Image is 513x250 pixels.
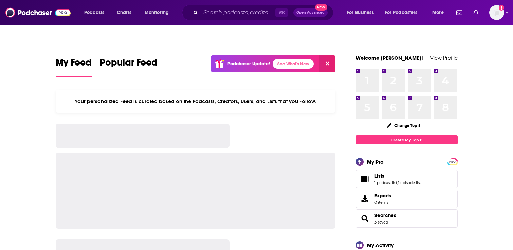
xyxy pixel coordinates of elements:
span: , [397,180,398,185]
a: Searches [358,214,372,223]
button: open menu [79,7,113,18]
span: 0 items [374,200,391,205]
a: Charts [112,7,135,18]
span: Exports [358,194,372,203]
a: 1 podcast list [374,180,397,185]
span: Lists [374,173,384,179]
a: 3 saved [374,220,388,225]
span: Exports [374,193,391,199]
a: Welcome [PERSON_NAME]! [356,55,423,61]
img: User Profile [489,5,504,20]
a: 1 episode list [398,180,421,185]
span: Logged in as EMPerfect [489,5,504,20]
button: open menu [140,7,178,18]
p: Podchaser Update! [227,61,270,67]
button: Change Top 8 [383,121,425,130]
span: New [315,4,327,11]
span: For Business [347,8,374,17]
span: More [432,8,444,17]
span: Searches [356,209,458,228]
span: Monitoring [145,8,169,17]
button: open menu [342,7,382,18]
span: Open Advanced [296,11,325,14]
input: Search podcasts, credits, & more... [201,7,275,18]
svg: Add a profile image [499,5,504,11]
a: See What's New [273,59,314,69]
span: Lists [356,170,458,188]
button: Show profile menu [489,5,504,20]
a: Create My Top 8 [356,135,458,144]
a: View Profile [430,55,458,61]
span: Charts [117,8,131,17]
div: My Activity [367,242,394,248]
span: Popular Feed [100,57,158,72]
a: Popular Feed [100,57,158,77]
a: Lists [374,173,421,179]
span: ⌘ K [275,8,288,17]
button: open menu [381,7,427,18]
div: Your personalized Feed is curated based on the Podcasts, Creators, Users, and Lists that you Follow. [56,90,336,113]
a: Searches [374,212,396,218]
a: Exports [356,190,458,208]
span: My Feed [56,57,92,72]
a: Show notifications dropdown [471,7,481,18]
button: Open AdvancedNew [293,8,328,17]
button: open menu [427,7,452,18]
img: Podchaser - Follow, Share and Rate Podcasts [5,6,71,19]
a: PRO [448,159,457,164]
a: Show notifications dropdown [454,7,465,18]
a: Lists [358,174,372,184]
div: Search podcasts, credits, & more... [188,5,340,20]
div: My Pro [367,159,384,165]
span: Podcasts [84,8,104,17]
span: For Podcasters [385,8,418,17]
a: My Feed [56,57,92,77]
